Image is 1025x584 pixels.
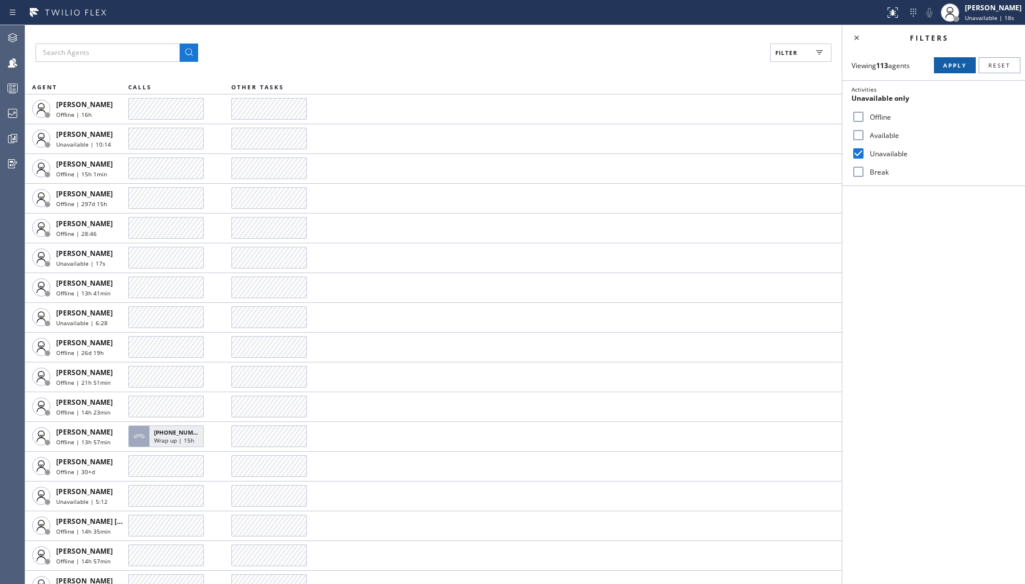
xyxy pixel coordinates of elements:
span: Offline | 14h 57min [56,557,111,565]
span: [PERSON_NAME] [56,189,113,199]
span: [PERSON_NAME] [PERSON_NAME] [56,516,171,526]
span: Offline | 14h 23min [56,408,111,416]
button: Filter [770,44,831,62]
div: Activities [851,85,1016,93]
span: [PERSON_NAME] [56,159,113,169]
span: Offline | 21h 51min [56,378,111,386]
span: Offline | 16h [56,111,92,119]
span: Filters [910,33,949,43]
span: Viewing agents [851,61,910,70]
input: Search Agents [36,44,180,62]
span: Unavailable | 17s [56,259,105,267]
span: [PERSON_NAME] [56,397,113,407]
span: Offline | 28:46 [56,230,97,238]
span: [PERSON_NAME] [56,219,113,228]
button: Mute [921,5,937,21]
span: OTHER TASKS [231,83,284,91]
span: Offline | 15h 1min [56,170,107,178]
div: [PERSON_NAME] [965,3,1022,13]
span: Unavailable | 18s [965,14,1014,22]
span: [PERSON_NAME] [56,100,113,109]
span: Offline | 297d 15h [56,200,107,208]
span: [PERSON_NAME] [56,546,113,556]
span: Reset [988,61,1011,69]
span: [PERSON_NAME] [56,129,113,139]
span: Offline | 26d 19h [56,349,104,357]
span: [PERSON_NAME] [56,457,113,467]
span: [PHONE_NUMBER] [154,428,206,436]
label: Offline [865,112,1016,122]
span: [PERSON_NAME] [56,427,113,437]
span: [PERSON_NAME] [56,487,113,496]
span: Offline | 30+d [56,468,95,476]
span: Offline | 13h 41min [56,289,111,297]
span: [PERSON_NAME] [56,278,113,288]
span: CALLS [128,83,152,91]
span: Unavailable | 6:28 [56,319,108,327]
label: Break [865,167,1016,177]
span: Unavailable only [851,93,909,103]
span: Offline | 14h 35min [56,527,111,535]
span: Unavailable | 5:12 [56,498,108,506]
span: [PERSON_NAME] [56,248,113,258]
strong: 113 [876,61,888,70]
button: Apply [934,57,976,73]
label: Unavailable [865,149,1016,159]
label: Available [865,131,1016,140]
button: [PHONE_NUMBER]Wrap up | 15h [128,422,207,451]
span: Filter [775,49,798,57]
span: [PERSON_NAME] [56,368,113,377]
button: Reset [979,57,1020,73]
span: [PERSON_NAME] [56,338,113,348]
span: Wrap up | 15h [154,436,194,444]
span: Offline | 13h 57min [56,438,111,446]
span: [PERSON_NAME] [56,308,113,318]
span: Unavailable | 10:14 [56,140,111,148]
span: AGENT [32,83,57,91]
span: Apply [943,61,967,69]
